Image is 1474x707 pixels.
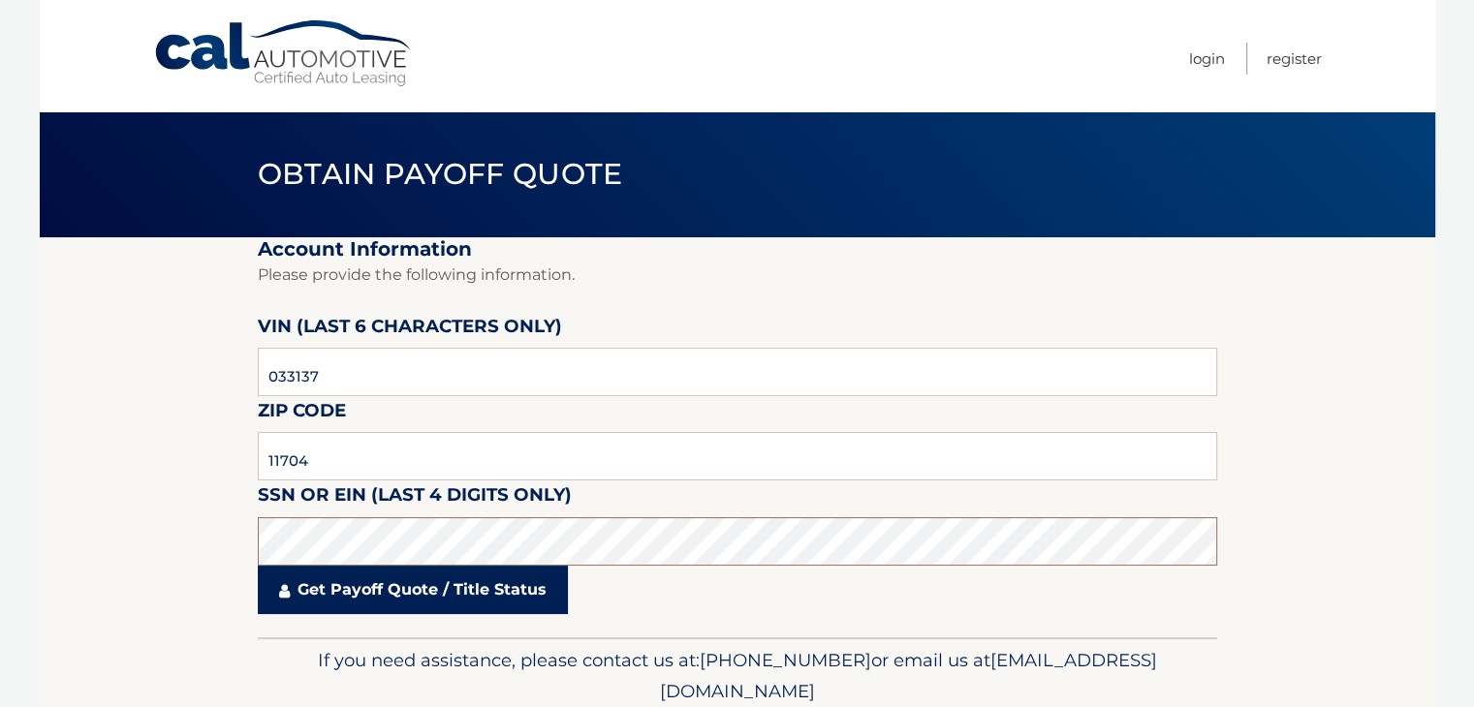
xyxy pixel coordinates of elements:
[700,649,871,671] span: [PHONE_NUMBER]
[1267,43,1322,75] a: Register
[258,480,572,516] label: SSN or EIN (last 4 digits only)
[258,396,346,432] label: Zip Code
[1189,43,1225,75] a: Login
[258,566,568,614] a: Get Payoff Quote / Title Status
[270,645,1205,707] p: If you need assistance, please contact us at: or email us at
[258,261,1217,289] p: Please provide the following information.
[258,312,562,348] label: VIN (last 6 characters only)
[153,19,415,88] a: Cal Automotive
[258,237,1217,261] h2: Account Information
[258,156,623,192] span: Obtain Payoff Quote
